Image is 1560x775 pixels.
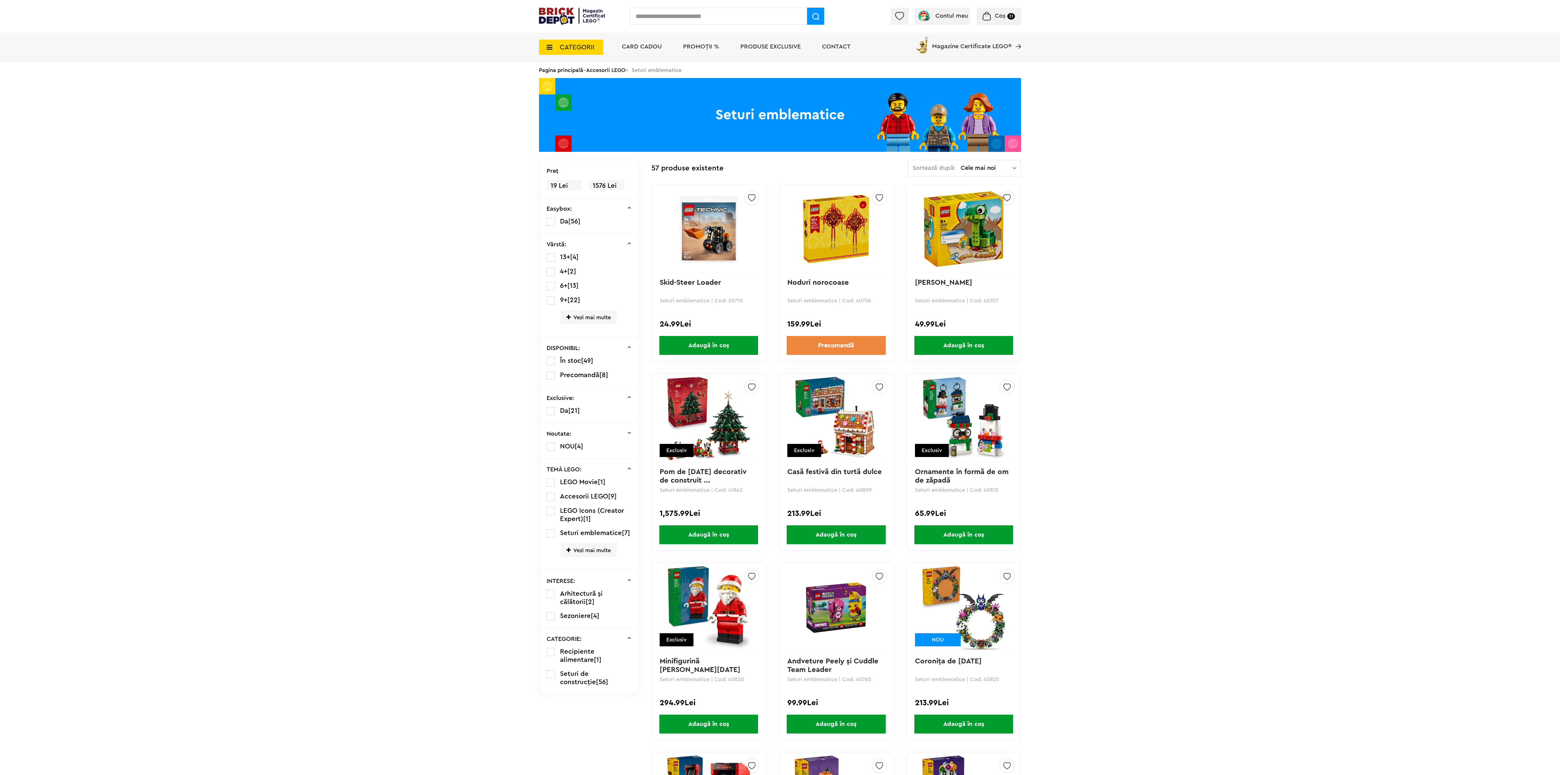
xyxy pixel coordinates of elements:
[660,633,693,646] div: Exclusiv
[915,444,949,457] div: Exclusiv
[561,543,617,557] span: Vezi mai multe
[567,268,576,275] span: [2]
[547,241,566,248] p: Vârstă:
[793,565,879,650] img: Andveture Peely şi Cuddle Team Leader
[575,443,583,450] span: [4]
[915,677,1013,682] p: Seturi emblematice | Cod: 40825
[935,13,968,19] span: Contul meu
[915,509,1013,517] div: 65.99Lei
[932,35,1012,49] span: Magazine Certificate LEGO®
[547,345,580,351] p: DISPONIBIL:
[787,279,849,286] a: Noduri norocoase
[561,310,617,324] span: Vezi mai multe
[907,715,1020,734] a: Adaugă în coș
[560,218,568,225] span: Da
[567,282,579,289] span: [13]
[652,336,765,355] a: Adaugă în coș
[547,636,582,642] p: CATEGORIE:
[740,44,801,50] a: Produse exclusive
[660,444,693,457] div: Exclusiv
[914,715,1013,734] span: Adaugă în coș
[822,44,851,50] span: Contact
[917,13,968,19] a: Contul meu
[560,297,567,303] span: 9+
[921,376,1006,461] img: Ornamente în formă de om de zăpadă
[666,186,751,272] img: Skid-Steer Loader
[622,530,630,536] span: [7]
[787,715,885,734] span: Adaugă în coș
[560,530,622,536] span: Seturi emblematice
[787,336,885,355] a: Precomandă
[660,320,757,328] div: 24.99Lei
[560,493,608,500] span: Accesorii LEGO
[547,168,558,174] p: Preţ
[666,565,751,650] img: Minifigurină Moș Crăciun supradimensionată
[568,218,580,225] span: [56]
[586,67,626,73] a: Accesorii LEGO
[560,372,599,378] span: Precomandă
[787,677,885,682] p: Seturi emblematice | Cod: 40760
[683,44,719,50] a: PROMOȚII %
[547,206,572,212] p: Easybox:
[659,715,758,734] span: Adaugă în coș
[560,282,567,289] span: 6+
[787,468,882,476] a: Casă festivă din turtă dulce
[787,320,885,328] div: 159.99Lei
[560,507,624,522] span: LEGO Icons (Creator Expert)
[560,670,596,685] span: Seturi de construcţie
[560,443,575,450] span: NOU
[793,186,879,272] img: Noduri norocoase
[915,468,1011,484] a: Ornamente în formă de om de zăpadă
[659,336,758,355] span: Adaugă în coș
[539,67,583,73] a: Pagina principală
[568,407,580,414] span: [21]
[1012,35,1021,41] a: Magazine Certificate LEGO®
[907,525,1020,544] a: Adaugă în coș
[915,279,972,286] a: [PERSON_NAME]
[780,525,893,544] a: Adaugă în coș
[660,677,757,682] p: Seturi emblematice | Cod: 40820
[547,466,582,473] p: TEMĂ LEGO:
[547,395,574,401] p: Exclusive:
[659,525,758,544] span: Adaugă în coș
[921,186,1006,272] img: Anul sarpelui
[787,525,885,544] span: Adaugă în coș
[787,298,885,303] p: Seturi emblematice | Cod: 40756
[651,160,724,177] div: 57 produse existente
[660,487,757,493] p: Seturi emblematice | Cod: 41843
[560,479,598,485] span: LEGO Movie
[560,268,567,275] span: 4+
[907,336,1020,355] a: Adaugă în coș
[787,487,885,493] p: Seturi emblematice | Cod: 40809
[608,493,617,500] span: [9]
[599,372,608,378] span: [8]
[921,565,1006,650] img: Coroniţa de Halloween
[586,598,594,605] span: [2]
[560,44,594,51] span: CATEGORII
[560,357,581,364] span: În stoc
[598,479,605,485] span: [1]
[539,62,1021,78] div: > > Seturi emblematice
[594,656,601,663] span: [1]
[660,298,757,303] p: Seturi emblematice | Cod: 30710
[915,298,1013,303] p: Seturi emblematice | Cod: 40707
[652,525,765,544] a: Adaugă în coș
[780,715,893,734] a: Adaugă în coș
[591,612,599,619] span: [4]
[539,78,1021,152] img: Seturi emblematice
[596,679,608,685] span: [56]
[560,648,594,663] span: Recipiente alimentare
[560,590,603,605] span: Arhitectură și călătorii
[583,516,591,522] span: [1]
[570,254,579,260] span: [4]
[547,431,571,437] p: Noutate:
[914,336,1013,355] span: Adaugă în coș
[787,658,880,673] a: Andveture Peely şi Cuddle Team Leader
[961,165,1012,171] span: Cele mai noi
[660,699,757,707] div: 294.99Lei
[589,180,624,192] span: 1576 Lei
[914,525,1013,544] span: Adaugă în coș
[666,376,751,461] img: Pom de Crăciun decorativ de construit în familie
[560,407,568,414] span: Da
